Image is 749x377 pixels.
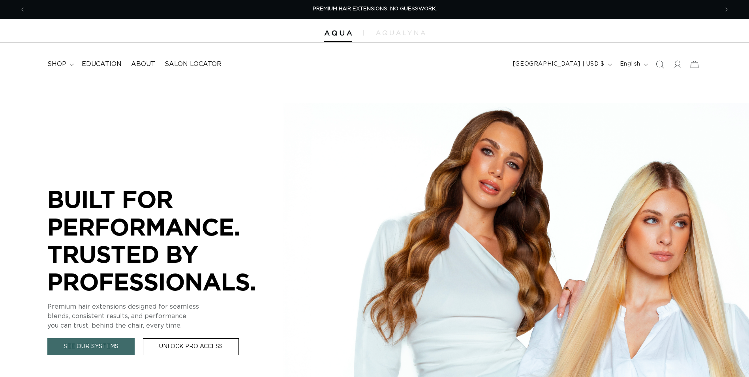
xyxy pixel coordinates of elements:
button: Previous announcement [14,2,31,17]
summary: Search [651,56,668,73]
a: See Our Systems [47,338,135,355]
img: Aqua Hair Extensions [324,30,352,36]
summary: shop [43,55,77,73]
a: Unlock Pro Access [143,338,239,355]
p: Premium hair extensions designed for seamless blends, consistent results, and performance you can... [47,302,284,330]
p: BUILT FOR PERFORMANCE. TRUSTED BY PROFESSIONALS. [47,185,284,295]
button: [GEOGRAPHIC_DATA] | USD $ [508,57,615,72]
span: Education [82,60,122,68]
span: Salon Locator [165,60,222,68]
span: English [620,60,640,68]
button: English [615,57,651,72]
span: [GEOGRAPHIC_DATA] | USD $ [513,60,604,68]
span: shop [47,60,66,68]
a: About [126,55,160,73]
span: PREMIUM HAIR EXTENSIONS. NO GUESSWORK. [313,6,437,11]
button: Next announcement [718,2,735,17]
a: Education [77,55,126,73]
span: About [131,60,155,68]
img: aqualyna.com [376,30,425,35]
a: Salon Locator [160,55,226,73]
